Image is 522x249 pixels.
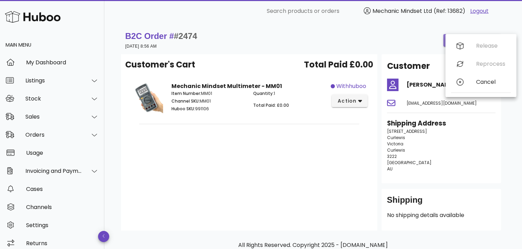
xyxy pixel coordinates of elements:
div: Orders [25,131,82,138]
p: MM01 [171,90,245,97]
a: Logout [470,7,489,15]
div: Sales [25,113,82,120]
div: Stock [25,95,82,102]
span: 3222 [387,153,397,159]
div: Channels [26,204,99,210]
span: Quantity: [253,90,274,96]
span: [STREET_ADDRESS] [387,128,427,134]
strong: Mechanic Mindset Multimeter - MM01 [171,82,282,90]
span: Customer's Cart [125,58,195,71]
h3: Shipping Address [387,119,496,128]
div: Cases [26,186,99,192]
span: AU [387,166,393,172]
div: Usage [26,150,99,156]
p: No shipping details available [387,211,496,219]
span: Huboo SKU: [171,106,195,112]
h2: Customer [387,60,430,72]
img: Product Image [131,82,163,114]
p: 991106 [171,106,245,112]
span: action [337,97,357,105]
div: My Dashboard [26,59,99,66]
h4: [PERSON_NAME] [407,81,496,89]
span: withhuboo [336,82,366,90]
span: Total Paid: £0.00 [253,102,289,108]
span: Curlewis [387,135,405,140]
p: MM01 [171,98,245,104]
button: order actions [443,34,501,47]
img: Huboo Logo [5,9,61,24]
span: Mechanic Mindset Ltd [372,7,432,15]
strong: B2C Order # [125,31,197,41]
span: Curlewis [387,147,405,153]
span: Total Paid £0.00 [304,58,373,71]
small: [DATE] 8:56 AM [125,44,157,49]
div: Cancel [476,79,505,85]
div: Invoicing and Payments [25,168,82,174]
span: #2474 [174,31,197,41]
div: Returns [26,240,99,247]
button: action [332,95,368,107]
p: 1 [253,90,327,97]
div: Listings [25,77,82,84]
span: Victoria [387,141,403,147]
span: [GEOGRAPHIC_DATA] [387,160,432,166]
span: [EMAIL_ADDRESS][DOMAIN_NAME] [407,100,477,106]
div: Shipping [387,194,496,211]
span: Channel SKU: [171,98,200,104]
div: Settings [26,222,99,228]
span: (Ref: 13682) [434,7,465,15]
span: Item Number: [171,90,201,96]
